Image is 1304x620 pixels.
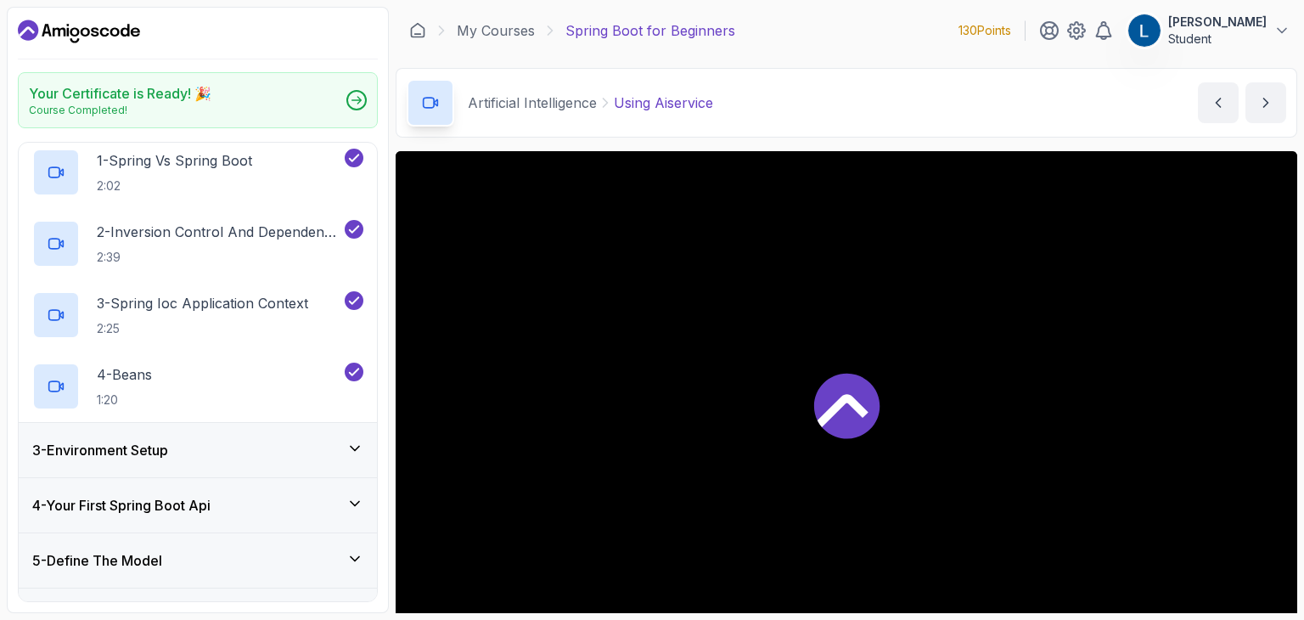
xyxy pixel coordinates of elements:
h3: 3 - Environment Setup [32,440,168,460]
p: 4 - Beans [97,364,152,385]
a: Your Certificate is Ready! 🎉Course Completed! [18,72,378,128]
p: Course Completed! [29,104,211,117]
p: 2:25 [97,320,308,337]
p: [PERSON_NAME] [1168,14,1267,31]
h2: Your Certificate is Ready! 🎉 [29,83,211,104]
p: 3 - Spring Ioc Application Context [97,293,308,313]
p: 2:39 [97,249,341,266]
p: 1 - Spring Vs Spring Boot [97,150,252,171]
img: user profile image [1128,14,1161,47]
button: 3-Spring Ioc Application Context2:25 [32,291,363,339]
a: Dashboard [409,22,426,39]
p: Using Aiservice [614,93,713,113]
h3: 5 - Define The Model [32,550,162,571]
button: next content [1245,82,1286,123]
button: 5-Define The Model [19,533,377,588]
p: 2 - Inversion Control And Dependency Injection [97,222,341,242]
p: Student [1168,31,1267,48]
p: 1:20 [97,392,152,409]
button: 2-Inversion Control And Dependency Injection2:39 [32,220,363,268]
a: My Courses [457,20,535,41]
p: 130 Points [958,22,1011,39]
button: 1-Spring Vs Spring Boot2:02 [32,149,363,196]
button: 4-Your First Spring Boot Api [19,478,377,533]
p: Spring Boot for Beginners [565,20,735,41]
button: previous content [1198,82,1239,123]
button: user profile image[PERSON_NAME]Student [1127,14,1290,48]
h3: 4 - Your First Spring Boot Api [32,495,211,516]
a: Dashboard [18,18,140,45]
p: Artificial Intelligence [468,93,597,113]
button: 3-Environment Setup [19,423,377,477]
p: 2:02 [97,178,252,194]
button: 4-Beans1:20 [32,363,363,410]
